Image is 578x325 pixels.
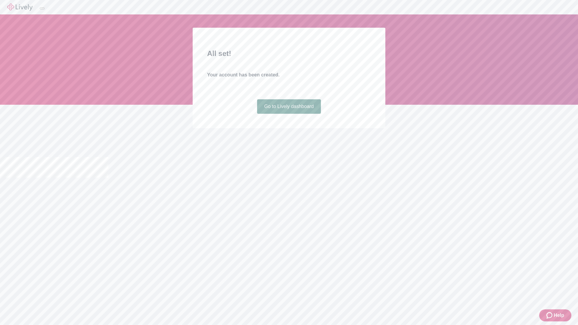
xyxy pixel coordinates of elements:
[207,71,371,79] h4: Your account has been created.
[207,48,371,59] h2: All set!
[7,4,33,11] img: Lively
[257,99,321,114] a: Go to Lively dashboard
[40,8,45,9] button: Log out
[554,312,564,319] span: Help
[539,309,571,321] button: Zendesk support iconHelp
[546,312,554,319] svg: Zendesk support icon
